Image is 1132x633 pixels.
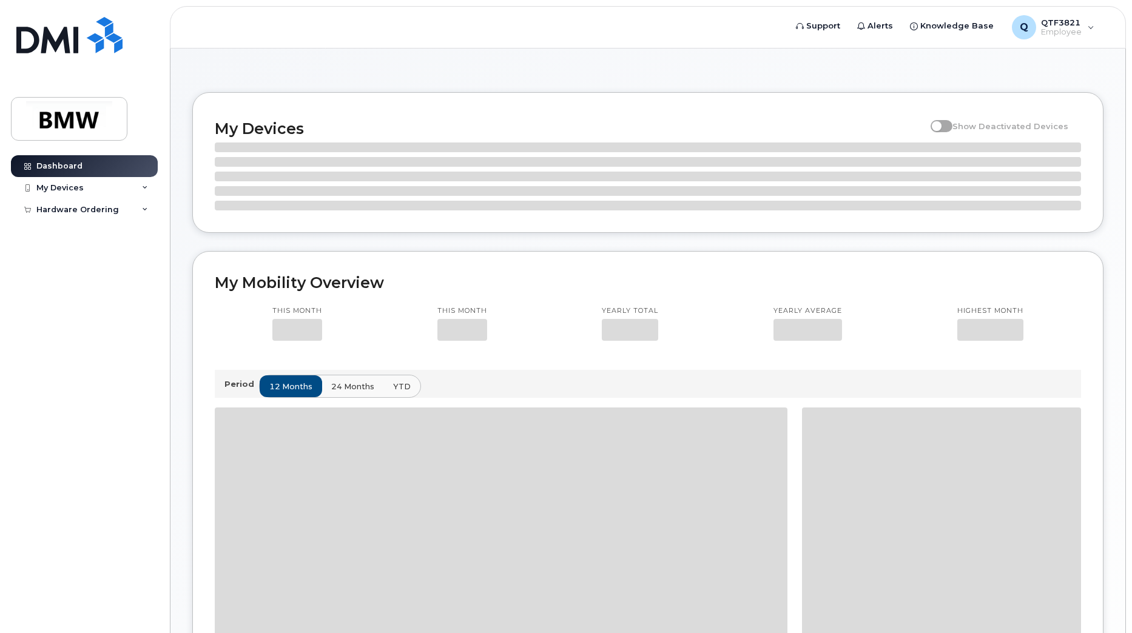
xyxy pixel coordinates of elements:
[602,306,658,316] p: Yearly total
[272,306,322,316] p: This month
[957,306,1023,316] p: Highest month
[215,119,925,138] h2: My Devices
[224,378,259,390] p: Period
[952,121,1068,131] span: Show Deactivated Devices
[437,306,487,316] p: This month
[931,115,940,124] input: Show Deactivated Devices
[215,273,1081,292] h2: My Mobility Overview
[773,306,842,316] p: Yearly average
[331,381,374,392] span: 24 months
[393,381,411,392] span: YTD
